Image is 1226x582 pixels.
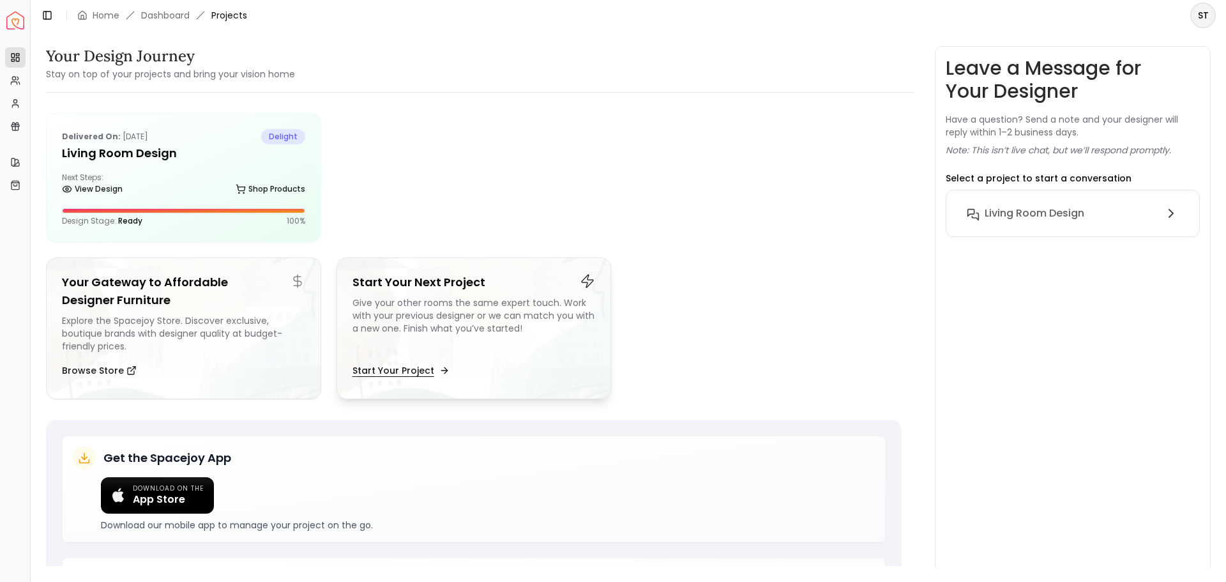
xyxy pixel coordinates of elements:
[946,144,1171,157] p: Note: This isn’t live chat, but we’ll respond promptly.
[77,9,247,22] nav: breadcrumb
[985,206,1084,221] h6: Living Room Design
[46,46,295,66] h3: Your Design Journey
[133,493,204,506] span: App Store
[6,11,24,29] a: Spacejoy
[337,257,612,399] a: Start Your Next ProjectGive your other rooms the same expert touch. Work with your previous desig...
[352,296,596,353] div: Give your other rooms the same expert touch. Work with your previous designer or we can match you...
[141,9,190,22] a: Dashboard
[62,129,148,144] p: [DATE]
[62,180,123,198] a: View Design
[946,113,1200,139] p: Have a question? Send a note and your designer will reply within 1–2 business days.
[1190,3,1216,28] button: ST
[62,314,305,353] div: Explore the Spacejoy Store. Discover exclusive, boutique brands with designer quality at budget-f...
[957,201,1189,226] button: Living Room Design
[1192,4,1215,27] span: ST
[211,9,247,22] span: Projects
[93,9,119,22] a: Home
[352,273,596,291] h5: Start Your Next Project
[101,519,875,532] p: Download our mobile app to manage your project on the go.
[946,57,1200,103] h3: Leave a Message for Your Designer
[62,358,137,383] button: Browse Store
[62,216,142,226] p: Design Stage:
[46,257,321,399] a: Your Gateway to Affordable Designer FurnitureExplore the Spacejoy Store. Discover exclusive, bout...
[118,215,142,226] span: Ready
[133,485,204,493] span: Download on the
[62,273,305,309] h5: Your Gateway to Affordable Designer Furniture
[352,358,447,383] button: Start Your Project
[111,488,125,502] img: Apple logo
[236,180,305,198] a: Shop Products
[101,477,214,514] a: Download on the App Store
[62,172,305,198] div: Next Steps:
[46,68,295,80] small: Stay on top of your projects and bring your vision home
[946,172,1131,185] p: Select a project to start a conversation
[6,11,24,29] img: Spacejoy Logo
[103,449,231,467] h5: Get the Spacejoy App
[261,129,305,144] span: delight
[62,131,121,142] b: Delivered on:
[287,216,305,226] p: 100 %
[62,144,305,162] h5: Living Room Design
